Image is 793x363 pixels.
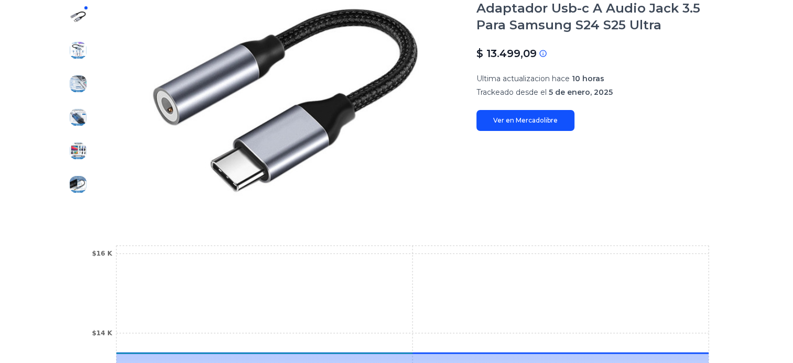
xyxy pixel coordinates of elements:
[549,87,613,97] span: 5 de enero, 2025
[476,110,574,131] a: Ver en Mercadolibre
[70,142,86,159] img: Adaptador Usb-c A Audio Jack 3.5 Para Samsung S24 S25 Ultra
[476,46,537,61] p: $ 13.499,09
[476,87,547,97] span: Trackeado desde el
[70,8,86,25] img: Adaptador Usb-c A Audio Jack 3.5 Para Samsung S24 S25 Ultra
[92,329,112,337] tspan: $14 K
[476,74,570,83] span: Ultima actualizacion hace
[70,176,86,193] img: Adaptador Usb-c A Audio Jack 3.5 Para Samsung S24 S25 Ultra
[572,74,604,83] span: 10 horas
[70,109,86,126] img: Adaptador Usb-c A Audio Jack 3.5 Para Samsung S24 S25 Ultra
[70,75,86,92] img: Adaptador Usb-c A Audio Jack 3.5 Para Samsung S24 S25 Ultra
[92,250,112,257] tspan: $16 K
[70,42,86,59] img: Adaptador Usb-c A Audio Jack 3.5 Para Samsung S24 S25 Ultra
